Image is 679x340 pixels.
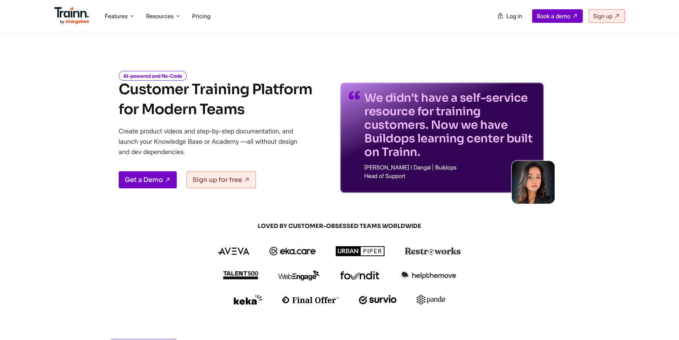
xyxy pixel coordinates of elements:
p: We didn't have a self-service resource for training customers. Now we have Buildops learning cent... [364,91,535,159]
h1: Customer Training Platform for Modern Teams [119,80,312,120]
img: foundit logo [340,271,380,280]
img: restroworks logo [405,247,461,255]
img: webengage logo [278,270,320,280]
span: Sign up [593,12,612,20]
span: Book a demo [537,12,570,20]
a: Book a demo [532,9,583,23]
a: Pricing [192,12,210,20]
img: aveva logo [218,248,250,255]
iframe: Chat Widget [643,306,679,340]
p: Head of Support [364,173,535,179]
p: Create product videos and step-by-step documentation, and launch your Knowledge Base or Academy —... [119,126,308,157]
img: finaloffer logo [282,296,339,303]
p: [PERSON_NAME] I Dangal | Buildops [364,164,535,170]
img: ekacare logo [269,247,316,255]
a: Log in [493,10,526,22]
img: survio logo [359,295,397,304]
span: Features [105,12,128,20]
img: Trainn Logo [55,7,89,24]
img: talent500 logo [223,271,258,280]
span: Resources [146,12,174,20]
img: sabina-buildops.d2e8138.png [512,161,555,204]
img: quotes-purple.41a7099.svg [349,91,360,100]
a: Sign up [588,9,625,23]
a: Get a Demo [119,171,177,188]
span: Log in [506,12,522,20]
img: urbanpiper logo [336,246,385,256]
img: helpthemove logo [400,270,456,280]
img: pando logo [417,295,445,305]
i: AI-powered and No-Code [119,71,187,81]
a: Sign up for free [186,171,256,188]
img: keka logo [234,295,262,305]
span: LOVED BY CUSTOMER-OBSESSED TEAMS WORLDWIDE [169,222,511,230]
